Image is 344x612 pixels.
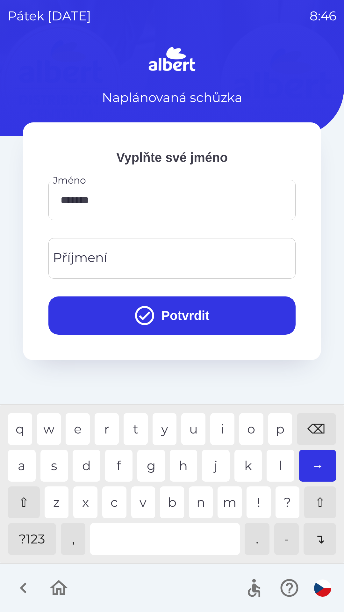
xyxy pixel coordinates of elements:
label: Jméno [53,173,86,187]
button: Potvrdit [48,296,296,335]
p: pátek [DATE] [8,6,91,25]
img: cs flag [314,579,331,597]
p: Naplánovaná schůzka [102,88,242,107]
p: 8:46 [310,6,336,25]
p: Vyplňte své jméno [48,148,296,167]
img: Logo [23,45,321,75]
